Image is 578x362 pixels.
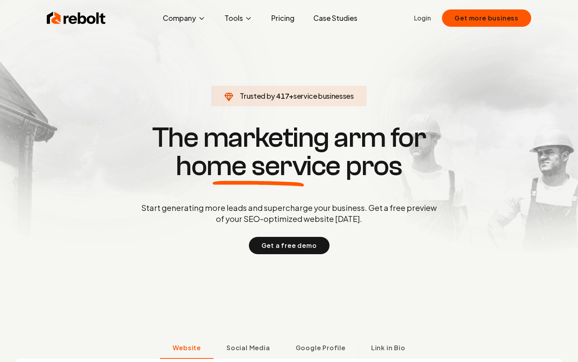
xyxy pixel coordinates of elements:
[47,10,106,26] img: Rebolt Logo
[442,9,531,27] button: Get more business
[289,91,293,100] span: +
[371,343,405,353] span: Link in Bio
[265,10,301,26] a: Pricing
[358,338,418,359] button: Link in Bio
[276,90,289,102] span: 417
[214,338,283,359] button: Social Media
[293,91,354,100] span: service businesses
[173,343,201,353] span: Website
[156,10,212,26] button: Company
[249,237,329,254] button: Get a free demo
[307,10,364,26] a: Case Studies
[100,124,478,180] h1: The marketing arm for pros
[140,202,438,224] p: Start generating more leads and supercharge your business. Get a free preview of your SEO-optimiz...
[160,338,214,359] button: Website
[283,338,358,359] button: Google Profile
[176,152,341,180] span: home service
[226,343,270,353] span: Social Media
[296,343,346,353] span: Google Profile
[240,91,275,100] span: Trusted by
[414,13,431,23] a: Login
[218,10,259,26] button: Tools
